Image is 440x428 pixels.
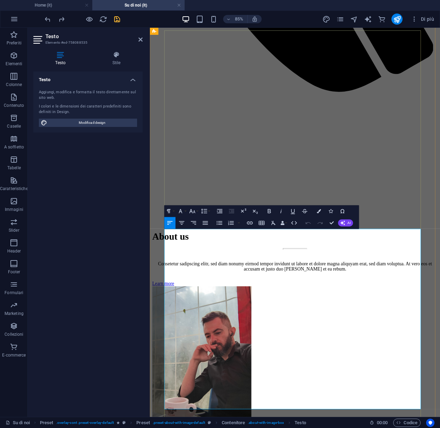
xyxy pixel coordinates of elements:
span: . overlay-cont .preset-overlay-default [56,419,114,427]
button: Font Family [176,205,187,217]
button: Underline (⌘U) [287,205,298,217]
h4: Stile [91,51,143,66]
button: Italic (⌘I) [276,205,287,217]
i: AI Writer [364,15,372,23]
button: design [322,15,330,23]
button: Redo (⌘⇧Z) [314,217,325,229]
button: Usercentrics [426,419,434,427]
span: AI [348,221,351,224]
p: E-commerce [2,352,26,358]
button: 85% [223,15,248,23]
p: Elementi [6,61,22,67]
button: Strikethrough [299,205,310,217]
span: Modifica il design [49,119,135,127]
h2: Testo [45,33,143,40]
p: Collezioni [5,332,23,337]
i: Questo elemento è un preset personalizzabile [208,421,211,425]
button: Line Height [200,205,211,217]
span: Di più [411,16,434,23]
button: Bold (⌘B) [264,205,275,217]
p: Preferiti [7,40,22,46]
i: Ripeti: Elimina elementi (Ctrl+Y, ⌘+Y) [58,15,66,23]
button: Undo (⌘Z) [303,217,314,229]
p: Header [7,248,21,254]
button: Data Bindings [280,217,288,229]
i: Pagine (Ctrl+Alt+S) [336,15,344,23]
button: text_generator [364,15,372,23]
button: Align Right [188,217,199,229]
i: L'elemento contiene un'animazione [117,421,120,425]
button: Superscript [238,205,249,217]
button: Subscript [249,205,261,217]
button: reload [99,15,107,23]
span: Fai clic per selezionare. Doppio clic per modificare [222,419,245,427]
i: Questo elemento è un preset personalizzabile [122,421,126,425]
p: A soffietto [4,144,24,150]
i: Annulla: Cambia testo (Ctrl+Z) [44,15,52,23]
button: Align Left [164,217,176,229]
button: publish [391,14,403,25]
p: Tabelle [7,165,21,171]
h6: 85% [234,15,245,23]
i: Navigatore [350,15,358,23]
span: 00 00 [377,419,388,427]
p: Slider [9,228,19,233]
p: Colonne [6,82,22,87]
h4: Testo [33,51,91,66]
div: Aggiungi, modifica e formatta il testo direttamente sul sito web. [39,89,137,101]
a: Fai clic per annullare la selezione. Doppio clic per aprire le pagine [6,419,30,427]
div: I colori e le dimensioni dei caratteri predefiniti sono definiti in Design. [39,104,137,115]
p: Caselle [7,123,21,129]
button: Di più [408,14,437,25]
span: . preset-about-with-image-default [153,419,205,427]
i: Quando ridimensioni, regola automaticamente il livello di zoom in modo che corrisponda al disposi... [252,16,258,22]
nav: breadcrumb [40,419,306,427]
h4: Su di noi (it) [92,1,185,9]
button: save [113,15,121,23]
span: : [382,420,383,425]
i: E-commerce [378,15,386,23]
button: Insert Link [244,217,255,229]
button: Unordered List [214,217,225,229]
button: AI [338,219,353,226]
i: Design (Ctrl+Alt+Y) [322,15,330,23]
button: Align Justify [200,217,211,229]
p: Formulari [5,290,23,296]
button: Ordered List [226,217,237,229]
button: Codice [393,419,421,427]
p: Footer [8,269,20,275]
button: Colors [313,205,324,217]
button: Modifica il design [39,119,137,127]
button: commerce [378,15,386,23]
p: Contenuto [4,103,24,108]
span: Codice [396,419,417,427]
button: Font Size [188,205,199,217]
span: . about-with-image-box [248,419,284,427]
span: Fai clic per selezionare. Doppio clic per modificare [295,419,306,427]
h6: Tempo sessione [370,419,388,427]
span: Fai clic per selezionare. Doppio clic per modificare [40,419,53,427]
button: Increase Indent [214,205,225,217]
button: Confirm (⌘+⏎) [326,217,337,229]
p: Immagini [5,207,23,212]
button: pages [336,15,344,23]
span: Fai clic per selezionare. Doppio clic per modificare [136,419,150,427]
i: Salva (Ctrl+S) [113,15,121,23]
p: Marketing [5,311,24,316]
h3: Elemento #ed-758088535 [45,40,129,46]
button: Clear Formatting [268,217,279,229]
button: Insert Table [256,217,267,229]
button: redo [57,15,66,23]
i: Pubblica [393,15,401,23]
button: Paragraph Format [164,205,176,217]
h4: Testo [33,71,143,84]
button: Icons [325,205,336,217]
button: HTML [289,217,300,229]
button: Align Center [176,217,187,229]
button: Special Characters [337,205,348,217]
button: navigator [350,15,358,23]
button: Ordered List [237,217,242,229]
button: Decrease Indent [226,205,237,217]
button: undo [43,15,52,23]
